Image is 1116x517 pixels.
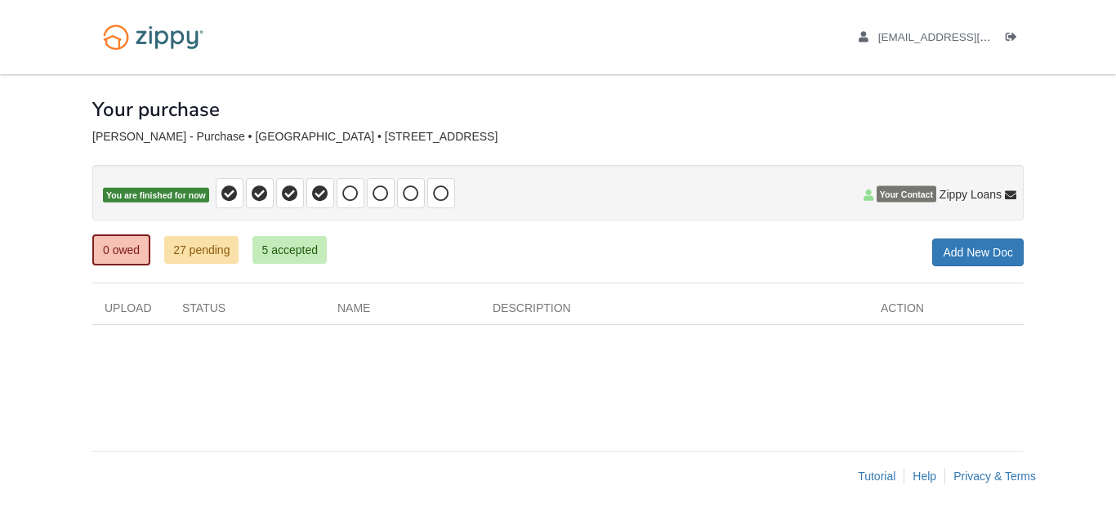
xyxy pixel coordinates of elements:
[859,31,1065,47] a: edit profile
[858,470,895,483] a: Tutorial
[932,238,1024,266] a: Add New Doc
[940,186,1002,203] span: Zippy Loans
[103,188,209,203] span: You are finished for now
[92,99,220,120] h1: Your purchase
[480,300,868,324] div: Description
[92,130,1024,144] div: [PERSON_NAME] - Purchase • [GEOGRAPHIC_DATA] • [STREET_ADDRESS]
[92,16,214,58] img: Logo
[164,236,239,264] a: 27 pending
[92,300,170,324] div: Upload
[92,234,150,265] a: 0 owed
[325,300,480,324] div: Name
[1006,31,1024,47] a: Log out
[877,186,936,203] span: Your Contact
[953,470,1036,483] a: Privacy & Terms
[170,300,325,324] div: Status
[878,31,1065,43] span: fandemonium.cosplays@gmail.com
[913,470,936,483] a: Help
[868,300,1024,324] div: Action
[252,236,327,264] a: 5 accepted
